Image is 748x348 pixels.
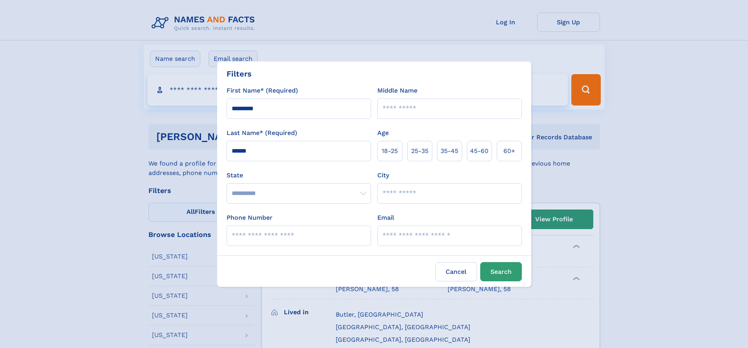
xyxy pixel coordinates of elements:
[441,146,458,156] span: 35‑45
[503,146,515,156] span: 60+
[377,171,389,180] label: City
[227,68,252,80] div: Filters
[377,128,389,138] label: Age
[227,128,297,138] label: Last Name* (Required)
[377,86,417,95] label: Middle Name
[411,146,428,156] span: 25‑35
[227,86,298,95] label: First Name* (Required)
[480,262,522,281] button: Search
[377,213,394,222] label: Email
[470,146,488,156] span: 45‑60
[227,171,371,180] label: State
[435,262,477,281] label: Cancel
[382,146,398,156] span: 18‑25
[227,213,272,222] label: Phone Number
